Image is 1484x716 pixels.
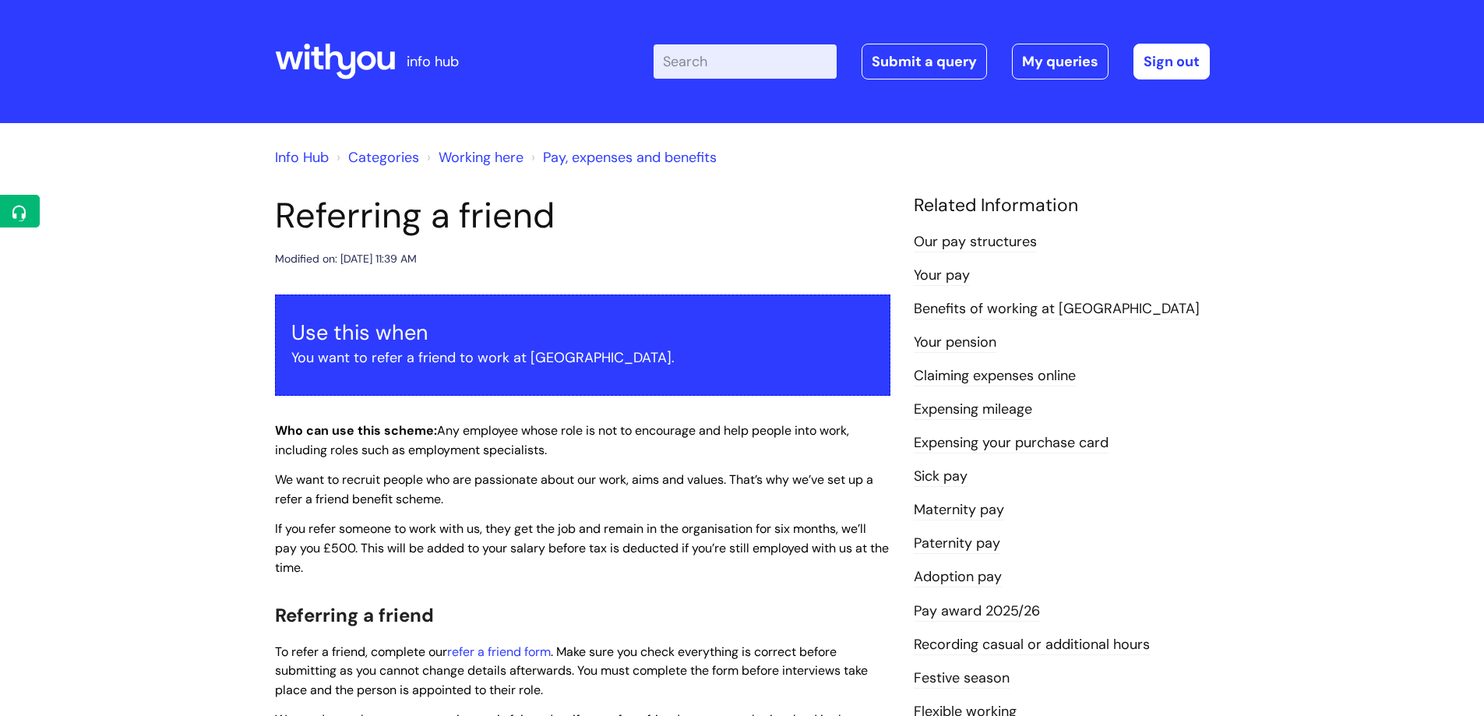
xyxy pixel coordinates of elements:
li: Pay, expenses and benefits [527,145,717,170]
li: Solution home [333,145,419,170]
strong: Who can use this scheme: [275,422,437,439]
a: Paternity pay [914,534,1000,554]
a: Festive season [914,668,1010,689]
a: refer a friend form [447,644,551,660]
a: Recording casual or additional hours [914,635,1150,655]
span: Any employee whose role is not to encourage and help people into work, including roles such as em... [275,422,849,458]
a: Sick pay [914,467,968,487]
a: Sign out [1133,44,1210,79]
span: We want to recruit people who are passionate about our work, aims and values. That’s why we’ve se... [275,471,873,507]
span: Referring a friend [275,603,434,627]
a: Working here [439,148,523,167]
a: Your pay [914,266,970,286]
p: You want to refer a friend to work at [GEOGRAPHIC_DATA]. [291,345,874,370]
div: Modified on: [DATE] 11:39 AM [275,249,417,269]
p: info hub [407,49,459,74]
a: Claiming expenses online [914,366,1076,386]
a: Expensing your purchase card [914,433,1109,453]
a: Categories [348,148,419,167]
a: Pay award 2025/26 [914,601,1040,622]
h4: Related Information [914,195,1210,217]
a: My queries [1012,44,1109,79]
a: Your pension [914,333,996,353]
div: | - [654,44,1210,79]
a: Pay, expenses and benefits [543,148,717,167]
span: If you refer someone to work with us, they get the job and remain in the organisation for six mon... [275,520,889,576]
h1: Referring a friend [275,195,890,237]
a: Benefits of working at [GEOGRAPHIC_DATA] [914,299,1200,319]
h3: Use this when [291,320,874,345]
a: Adoption pay [914,567,1002,587]
a: Maternity pay [914,500,1004,520]
input: Search [654,44,837,79]
a: Info Hub [275,148,329,167]
a: Our pay structures [914,232,1037,252]
li: Working here [423,145,523,170]
a: Expensing mileage [914,400,1032,420]
span: To refer a friend, complete our . Make sure you check everything is correct before submitting as ... [275,644,868,699]
a: Submit a query [862,44,987,79]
